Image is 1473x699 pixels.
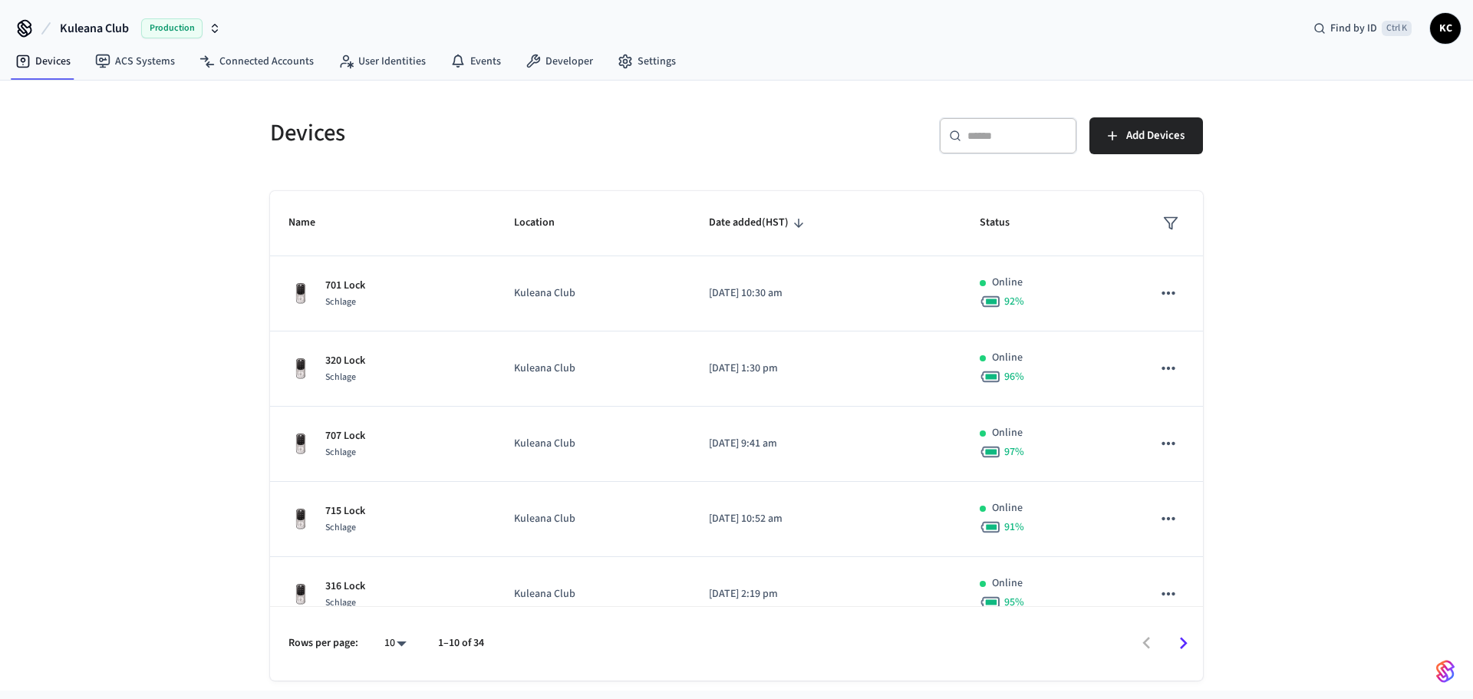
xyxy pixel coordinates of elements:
[992,275,1023,291] p: Online
[1004,369,1024,384] span: 96 %
[992,500,1023,516] p: Online
[325,278,365,294] p: 701 Lock
[1165,625,1201,661] button: Go to next page
[1301,15,1424,42] div: Find by IDCtrl K
[1126,126,1185,146] span: Add Devices
[514,586,672,602] p: Kuleana Club
[1004,294,1024,309] span: 92 %
[980,211,1030,235] span: Status
[325,596,356,609] span: Schlage
[514,436,672,452] p: Kuleana Club
[709,285,943,302] p: [DATE] 10:30 am
[288,282,313,306] img: Yale Assure Touchscreen Wifi Smart Lock, Satin Nickel, Front
[325,579,365,595] p: 316 Lock
[325,503,365,519] p: 715 Lock
[141,18,203,38] span: Production
[288,507,313,532] img: Yale Assure Touchscreen Wifi Smart Lock, Satin Nickel, Front
[605,48,688,75] a: Settings
[438,635,484,651] p: 1–10 of 34
[325,428,365,444] p: 707 Lock
[1432,15,1459,42] span: KC
[514,285,672,302] p: Kuleana Club
[60,19,129,38] span: Kuleana Club
[1004,595,1024,610] span: 95 %
[288,582,313,607] img: Yale Assure Touchscreen Wifi Smart Lock, Satin Nickel, Front
[83,48,187,75] a: ACS Systems
[992,425,1023,441] p: Online
[438,48,513,75] a: Events
[1382,21,1412,36] span: Ctrl K
[709,586,943,602] p: [DATE] 2:19 pm
[325,521,356,534] span: Schlage
[325,295,356,308] span: Schlage
[187,48,326,75] a: Connected Accounts
[288,635,358,651] p: Rows per page:
[288,432,313,457] img: Yale Assure Touchscreen Wifi Smart Lock, Satin Nickel, Front
[377,632,414,654] div: 10
[709,436,943,452] p: [DATE] 9:41 am
[1430,13,1461,44] button: KC
[514,211,575,235] span: Location
[709,361,943,377] p: [DATE] 1:30 pm
[1089,117,1203,154] button: Add Devices
[325,446,356,459] span: Schlage
[326,48,438,75] a: User Identities
[288,357,313,381] img: Yale Assure Touchscreen Wifi Smart Lock, Satin Nickel, Front
[1436,659,1455,684] img: SeamLogoGradient.69752ec5.svg
[288,211,335,235] span: Name
[325,353,365,369] p: 320 Lock
[513,48,605,75] a: Developer
[709,211,809,235] span: Date added(HST)
[325,371,356,384] span: Schlage
[514,361,672,377] p: Kuleana Club
[709,511,943,527] p: [DATE] 10:52 am
[992,350,1023,366] p: Online
[3,48,83,75] a: Devices
[270,117,727,149] h5: Devices
[992,575,1023,592] p: Online
[1330,21,1377,36] span: Find by ID
[1004,519,1024,535] span: 91 %
[514,511,672,527] p: Kuleana Club
[1004,444,1024,460] span: 97 %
